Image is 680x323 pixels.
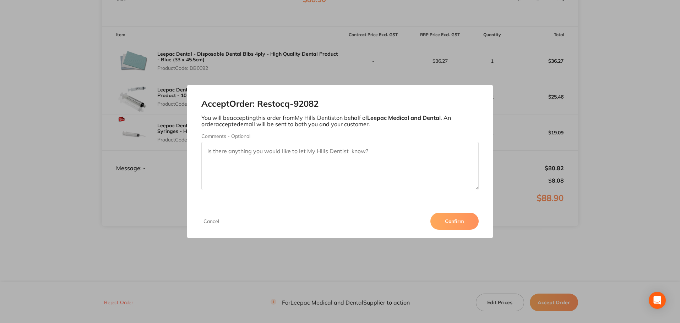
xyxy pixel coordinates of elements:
b: Leepac Medical and Dental [367,114,441,121]
button: Cancel [201,218,221,224]
button: Confirm [430,213,479,230]
div: Open Intercom Messenger [649,292,666,309]
h2: Accept Order: Restocq- 92082 [201,99,479,109]
p: You will be accepting this order from My Hills Dentist on behalf of . An order accepted email wil... [201,115,479,128]
label: Comments - Optional [201,133,479,139]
